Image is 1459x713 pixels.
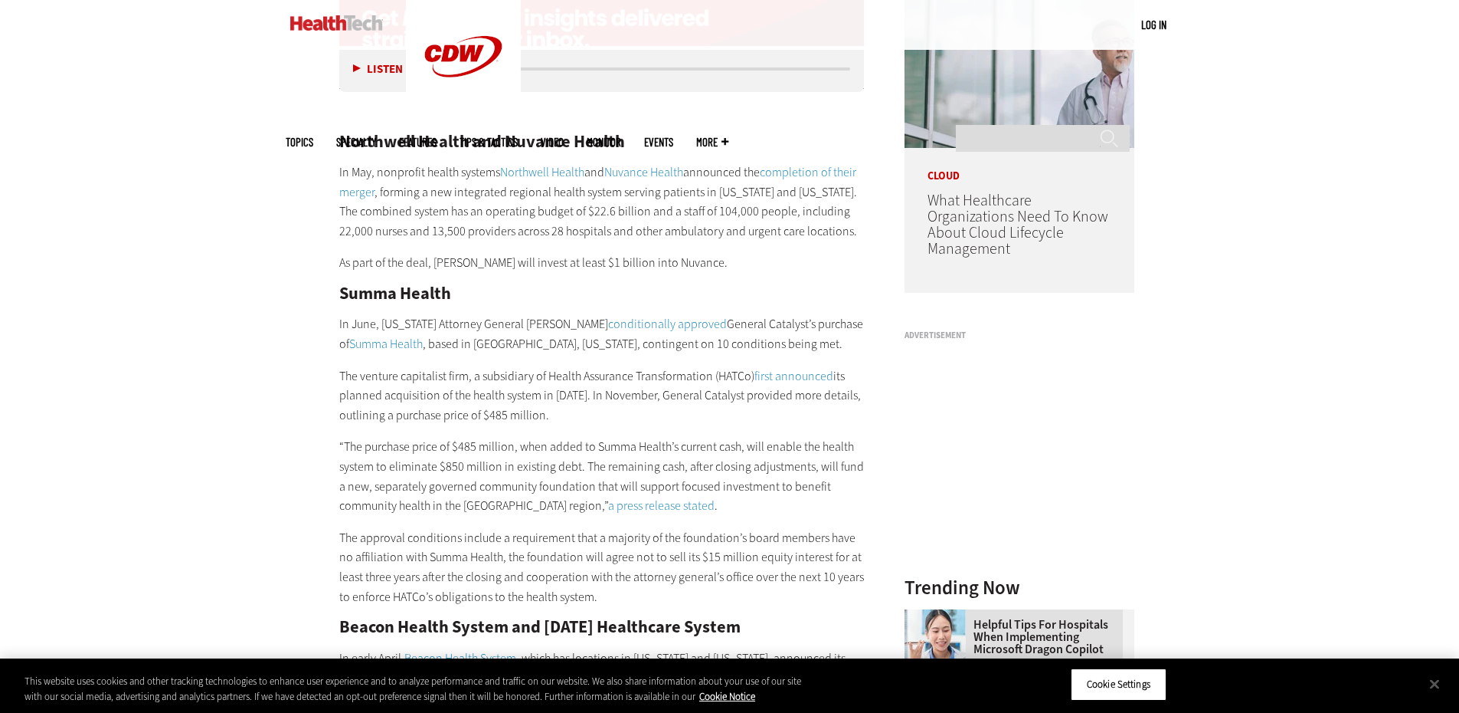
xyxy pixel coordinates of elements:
img: Doctor using phone to dictate to tablet [905,609,966,671]
a: Video [541,136,564,148]
a: MonITor [587,136,621,148]
a: More information about your privacy [699,690,755,703]
a: Tips & Tactics [460,136,518,148]
p: In May, nonprofit health systems and announced the , forming a new integrated regional health sys... [339,163,865,241]
span: More [696,136,728,148]
p: In early April, , which has locations in [US_STATE] and [US_STATE], announced its plans to acquir... [339,649,865,708]
p: “The purchase price of $485 million, when added to Summa Health’s current cash, will enable the h... [339,437,865,515]
a: Northwell Health [500,164,584,180]
a: CDW [406,101,521,117]
a: What Healthcare Organizations Need To Know About Cloud Lifecycle Management [927,190,1108,259]
button: Cookie Settings [1071,669,1166,701]
div: User menu [1141,17,1166,33]
h3: Advertisement [905,331,1134,340]
a: Beacon Health System [404,650,516,666]
span: Topics [286,136,313,148]
p: The venture capitalist firm, a subsidiary of Health Assurance Transformation (HATCo) its planned ... [339,366,865,426]
a: completion of their merger [339,164,856,200]
p: As part of the deal, [PERSON_NAME] will invest at least $1 billion into Nuvance. [339,253,865,273]
iframe: advertisement [905,346,1134,537]
p: In June, [US_STATE] Attorney General [PERSON_NAME] General Catalyst’s purchase of , based in [GEO... [339,314,865,353]
a: conditionally approved [608,316,727,332]
p: The approval conditions include a requirement that a majority of the foundation’s board members h... [339,528,865,606]
a: Events [644,136,673,148]
a: Log in [1141,18,1166,31]
div: This website uses cookies and other tracking technologies to enhance user experience and to analy... [25,674,803,704]
h2: Summa Health [339,285,865,302]
a: Helpful Tips for Hospitals When Implementing Microsoft Dragon Copilot [905,619,1125,655]
a: Features [399,136,437,148]
a: first announced [754,368,833,384]
a: a press release stated [608,498,715,514]
h2: Beacon Health System and [DATE] Healthcare System [339,619,865,636]
img: Home [290,15,383,31]
p: Cloud [905,148,1134,182]
a: Doctor using phone to dictate to tablet [905,609,973,622]
button: Close [1418,667,1451,701]
h3: Trending Now [905,578,1134,597]
a: Nuvance Health [604,164,683,180]
a: Summa Health [349,336,423,352]
span: Specialty [336,136,376,148]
